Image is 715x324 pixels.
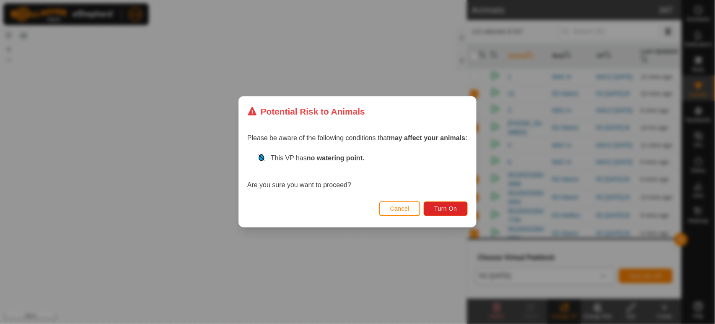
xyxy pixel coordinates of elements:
span: Turn On [435,206,457,212]
strong: may affect your animals: [389,135,468,142]
strong: no watering point. [307,155,365,162]
span: Please be aware of the following conditions that [247,135,468,142]
div: Are you sure you want to proceed? [247,154,468,191]
span: This VP has [271,155,365,162]
span: Cancel [390,206,410,212]
button: Cancel [379,201,421,216]
div: Potential Risk to Animals [247,105,365,118]
button: Turn On [424,201,468,216]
